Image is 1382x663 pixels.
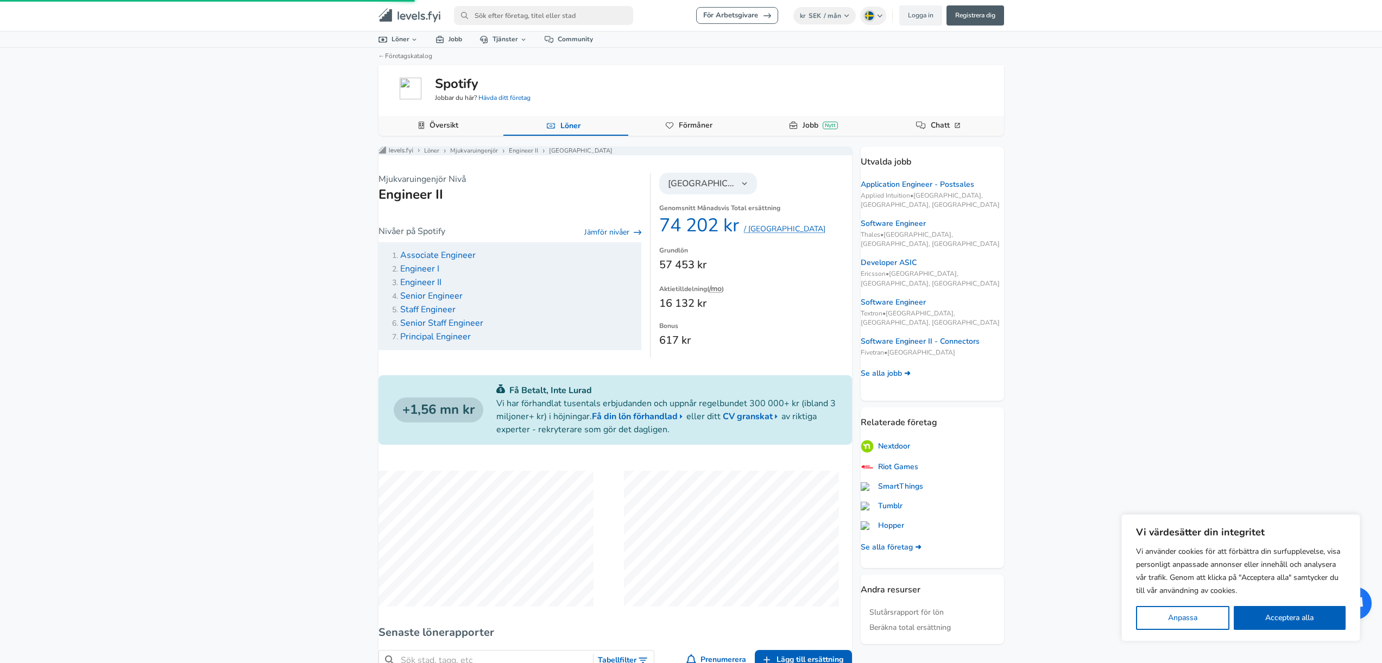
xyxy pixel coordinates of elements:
a: Developer ASIC [861,257,917,268]
span: Engineer I [400,263,439,275]
a: Översikt [425,116,463,135]
a: ←Företagskatalog [378,52,432,60]
span: / mån [824,11,841,20]
span: Jobbar du här? [435,93,531,103]
a: 1,56 mn kr [394,397,483,422]
button: Anpassa [1136,606,1229,630]
a: CV granskat [723,410,781,423]
a: Beräkna total ersättning [869,622,951,633]
a: Nextdoor [861,440,910,453]
img: tumblr.com [861,502,874,510]
a: Slutårsrapport för lön [869,607,944,618]
p: Vi använder cookies för att förbättra din surfupplevelse, visa personligt anpassade annonser elle... [1136,545,1346,597]
button: /mo [709,282,722,295]
span: [GEOGRAPHIC_DATA] [668,177,735,190]
span: Ericsson • [GEOGRAPHIC_DATA], [GEOGRAPHIC_DATA], [GEOGRAPHIC_DATA] [861,269,1004,288]
dt: Grundlön [659,245,851,256]
span: Engineer II [400,276,441,288]
a: Förmåner [674,116,717,135]
a: Registrera dig [946,5,1004,26]
button: Acceptera alla [1234,606,1346,630]
a: Få din lön förhandlad [592,410,686,423]
p: Nivåer på Spotify [378,225,445,238]
p: Utvalda jobb [861,147,1004,168]
button: [GEOGRAPHIC_DATA] [659,173,757,194]
a: Staff Engineer [400,305,460,315]
span: Senior Engineer [400,290,463,302]
a: Engineer II [509,147,538,155]
a: Hopper [861,520,904,531]
img: Swedish [865,11,874,20]
a: Software Engineer [861,297,926,308]
a: [GEOGRAPHIC_DATA] [549,147,613,155]
a: Logga in [899,5,942,26]
a: Jämför nivåer [584,227,641,238]
img: smartthings.com [861,482,874,491]
span: Associate Engineer [400,249,476,261]
span: Staff Engineer [400,304,456,315]
a: Application Engineer - Postsales [861,179,974,190]
dd: 57 453 kr [659,256,851,274]
p: Få Betalt, Inte Lurad [496,384,837,397]
img: Q3fnEYQ.png [861,463,874,471]
a: Tjänster [471,31,536,47]
a: Senior Engineer [400,291,467,301]
a: Hävda ditt företag [478,93,531,102]
img: spotify.com [400,78,421,99]
button: Swedish [860,7,886,25]
span: Fivetran • [GEOGRAPHIC_DATA] [861,348,1004,357]
img: svg+xml;base64,PHN2ZyB4bWxucz0iaHR0cDovL3d3dy53My5vcmcvMjAwMC9zdmciIGZpbGw9IiMwYzU0NjAiIHZpZXdCb3... [496,384,505,393]
p: Andra resurser [861,574,1004,596]
dd: 617 kr [659,332,851,349]
a: För Arbetsgivare [696,7,778,24]
h6: Senaste lönerapporter [378,624,852,641]
div: Vi värdesätter din integritet [1121,514,1360,641]
a: Mjukvaruingenjör [450,147,498,155]
dd: 16 132 kr [659,295,851,312]
p: Mjukvaruingenjör Nivå [378,173,642,186]
p: Vi värdesätter din integritet [1136,526,1346,539]
a: JobbNytt [798,116,842,135]
img: hopper.com [861,521,874,530]
span: kr [800,11,806,20]
h1: Engineer II [378,186,642,203]
h5: Spotify [435,74,478,93]
a: Engineer I [400,264,444,274]
a: Engineer II [400,277,446,288]
img: Ri0r3CU.png [861,440,874,453]
a: Jobb [427,31,471,47]
a: Löner [556,117,585,135]
span: Textron • [GEOGRAPHIC_DATA], [GEOGRAPHIC_DATA], [GEOGRAPHIC_DATA] [861,309,1004,327]
dt: Genomsnitt Månadsvis Total ersättning [659,203,851,214]
nav: primary [365,4,1017,27]
a: Associate Engineer [400,250,480,261]
a: Riot Games [861,462,918,472]
a: Software Engineer II - Connectors [861,336,980,347]
button: / [GEOGRAPHIC_DATA] [744,224,825,233]
a: Löner [370,31,427,47]
span: Thales • [GEOGRAPHIC_DATA], [GEOGRAPHIC_DATA], [GEOGRAPHIC_DATA] [861,230,1004,249]
a: Löner [424,147,439,155]
span: Senior Staff Engineer [400,317,483,329]
a: SmartThings [861,481,923,492]
dt: Bonus [659,321,851,332]
p: Relaterade företag [861,407,1004,429]
div: Navigation för företagsdata [378,116,1004,136]
a: Se alla företag ➜ [861,542,922,553]
span: Applied Intuition • [GEOGRAPHIC_DATA], [GEOGRAPHIC_DATA], [GEOGRAPHIC_DATA] [861,191,1004,210]
a: Tumblr [861,501,903,512]
a: Principal Engineer [400,332,475,342]
div: Nytt [823,122,838,129]
a: Chatt [926,116,967,135]
span: Principal Engineer [400,331,471,343]
button: krSEK/ mån [793,7,856,24]
input: Sök efter företag, titel eller stad [454,6,633,25]
dd: 74 202 kr [659,214,851,237]
a: Se alla jobb ➜ [861,368,911,379]
dt: Aktietilldelning ( ) [659,282,851,295]
a: Senior Staff Engineer [400,318,488,329]
p: Vi har förhandlat tusentals erbjudanden och uppnår regelbundet 300 000+ kr (ibland 3 miljoner+ kr... [496,397,837,436]
a: Community [536,31,602,47]
span: SEK [809,11,821,20]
